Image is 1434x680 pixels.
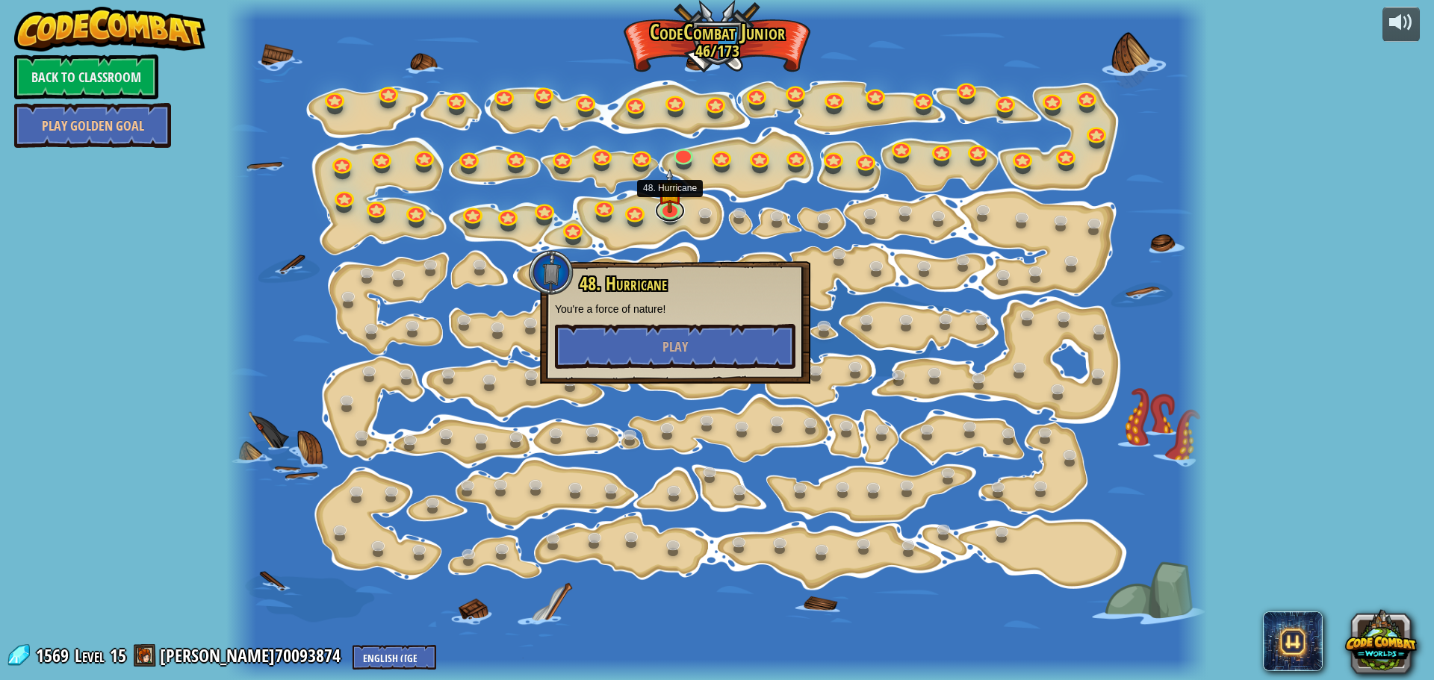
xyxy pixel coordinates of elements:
[580,271,667,296] span: 48. Hurricane
[14,7,205,52] img: CodeCombat - Learn how to code by playing a game
[36,643,73,667] span: 1569
[555,324,795,369] button: Play
[110,643,126,667] span: 15
[14,103,171,148] a: Play Golden Goal
[657,168,683,212] img: level-banner-started.png
[75,643,105,668] span: Level
[662,337,688,356] span: Play
[14,54,158,99] a: Back to Classroom
[555,302,795,316] p: You're a force of nature!
[1382,7,1420,42] button: Adjust volume
[160,643,345,667] a: [PERSON_NAME]70093874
